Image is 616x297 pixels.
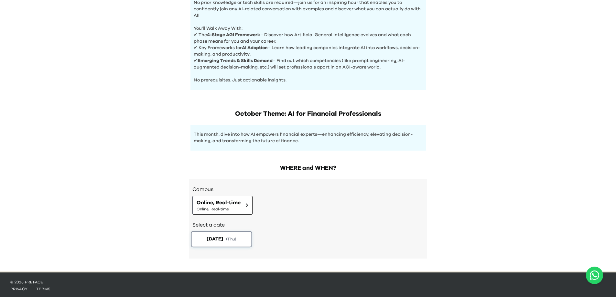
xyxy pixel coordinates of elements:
span: [DATE] [207,236,223,242]
p: This month, dive into how AI empowers financial experts—enhancing efficiency, elevating decision-... [194,131,423,144]
p: ✔ The – Discover how Artificial General Intelligence evolves and what each phase means for you an... [194,32,423,45]
p: ✔ Key Frameworks for – Learn how leading companies integrate AI into workflows, decision-making, ... [194,45,423,58]
b: 4-Stage AGI Framework [207,33,260,37]
h3: Campus [192,186,424,193]
b: Emerging Trends & Skills Demand [198,58,273,63]
a: Chat with us on WhatsApp [586,267,603,284]
h2: WHERE and WHEN? [189,164,427,173]
button: Online, Real-timeOnline, Real-time [192,196,253,215]
b: AI Adoption [242,46,268,50]
p: ✔ – Find out which competencies (like prompt engineering, AI-augmented decision-making, etc.) wil... [194,58,423,70]
button: [DATE](Thu) [191,231,252,247]
h2: Select a date [192,221,424,229]
a: terms [36,287,51,291]
span: ( Thu ) [226,236,236,242]
p: You'll Walk Away With: [194,19,423,32]
span: Online, Real-time [197,199,241,207]
span: · [28,287,36,291]
p: No prerequisites. Just actionable insights. [194,70,423,83]
h1: October Theme: AI for Financial Professionals [190,109,426,118]
a: privacy [10,287,28,291]
span: Online, Real-time [197,207,241,212]
button: Open WhatsApp chat [586,267,603,284]
p: © 2025 Preface [10,280,606,285]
